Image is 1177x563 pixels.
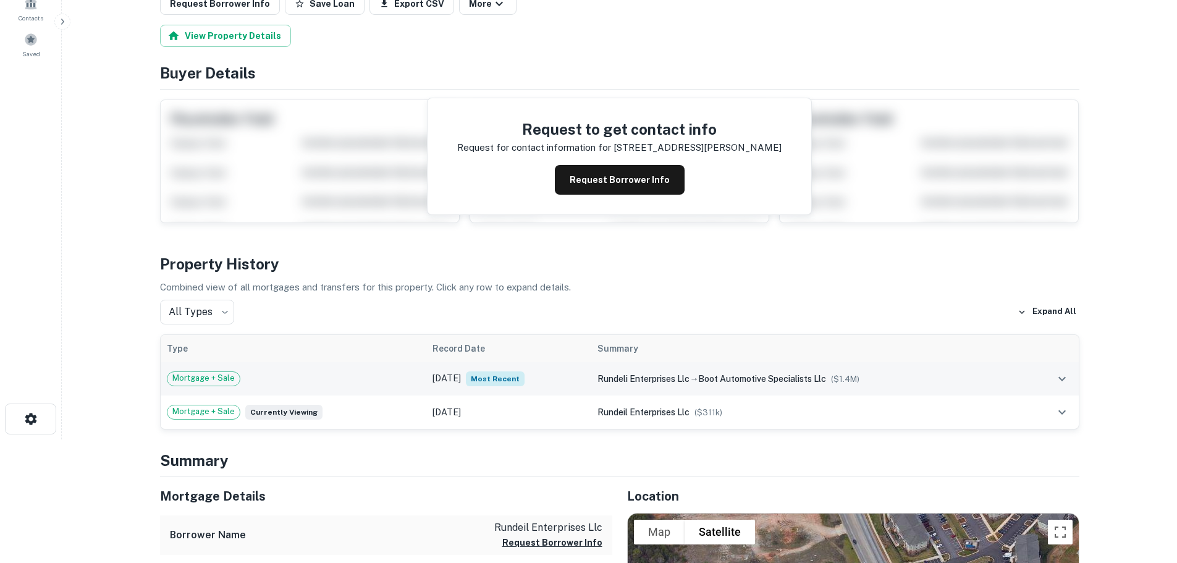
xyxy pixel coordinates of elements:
span: Mortgage + Sale [167,372,240,384]
button: Request Borrower Info [502,535,602,550]
span: Saved [22,49,40,59]
button: Request Borrower Info [555,165,685,195]
button: expand row [1052,402,1073,423]
h4: Property History [160,253,1079,275]
span: rundeil enterprises llc [597,407,690,417]
iframe: Chat Widget [1115,464,1177,523]
button: Show satellite imagery [685,520,755,544]
span: rundeli enterprises llc [597,374,690,384]
button: Toggle fullscreen view [1048,520,1073,544]
th: Record Date [426,335,591,362]
span: Most Recent [466,371,525,386]
span: Contacts [19,13,43,23]
span: Currently viewing [245,405,323,420]
td: [DATE] [426,396,591,429]
span: Mortgage + Sale [167,405,240,418]
h4: Request to get contact info [457,118,782,140]
h6: Borrower Name [170,528,246,543]
p: rundeil enterprises llc [494,520,602,535]
h5: Mortgage Details [160,487,612,506]
div: All Types [160,300,234,324]
h4: Summary [160,449,1079,472]
button: expand row [1052,368,1073,389]
p: [STREET_ADDRESS][PERSON_NAME] [614,140,782,155]
td: [DATE] [426,362,591,396]
div: → [597,372,1019,386]
span: boot automotive specialists llc [698,374,826,384]
p: Request for contact information for [457,140,611,155]
h5: Location [627,487,1079,506]
button: Expand All [1015,303,1079,321]
button: Show street map [634,520,685,544]
span: ($ 311k ) [694,408,722,417]
th: Type [161,335,426,362]
a: Saved [4,28,58,61]
h4: Buyer Details [160,62,1079,84]
p: Combined view of all mortgages and transfers for this property. Click any row to expand details. [160,280,1079,295]
button: View Property Details [160,25,291,47]
span: ($ 1.4M ) [831,375,859,384]
th: Summary [591,335,1026,362]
